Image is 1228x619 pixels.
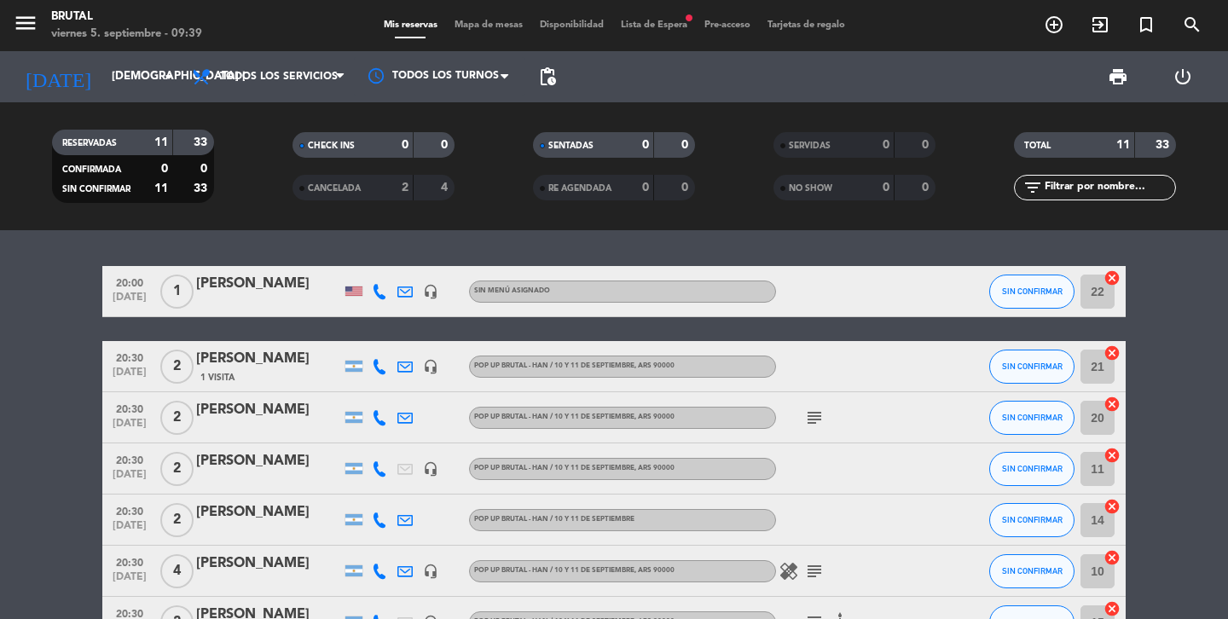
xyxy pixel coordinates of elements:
[1103,498,1121,515] i: cancel
[681,182,692,194] strong: 0
[160,350,194,384] span: 2
[989,350,1074,384] button: SIN CONFIRMAR
[1108,67,1128,87] span: print
[108,398,151,418] span: 20:30
[474,287,550,294] span: Sin menú asignado
[308,142,355,150] span: CHECK INS
[1136,14,1156,35] i: turned_in_not
[108,520,151,540] span: [DATE]
[1116,139,1130,151] strong: 11
[62,165,121,174] span: CONFIRMADA
[1103,447,1121,464] i: cancel
[804,408,825,428] i: subject
[108,367,151,386] span: [DATE]
[423,564,438,579] i: headset_mic
[160,452,194,486] span: 2
[1024,142,1051,150] span: TOTAL
[989,275,1074,309] button: SIN CONFIRMAR
[196,273,341,295] div: [PERSON_NAME]
[441,182,451,194] strong: 4
[108,272,151,292] span: 20:00
[13,58,103,95] i: [DATE]
[779,561,799,581] i: healing
[108,571,151,591] span: [DATE]
[1103,344,1121,362] i: cancel
[196,399,341,421] div: [PERSON_NAME]
[62,139,117,148] span: RESERVADAS
[51,9,202,26] div: Brutal
[160,503,194,537] span: 2
[423,359,438,374] i: headset_mic
[1002,464,1063,473] span: SIN CONFIRMAR
[696,20,759,30] span: Pre-acceso
[51,26,202,43] div: viernes 5. septiembre - 09:39
[375,20,446,30] span: Mis reservas
[220,71,338,83] span: Todos los servicios
[196,450,341,472] div: [PERSON_NAME]
[1103,549,1121,566] i: cancel
[537,67,558,87] span: pending_actions
[200,163,211,175] strong: 0
[1156,139,1173,151] strong: 33
[159,67,179,87] i: arrow_drop_down
[1150,51,1215,102] div: LOG OUT
[108,469,151,489] span: [DATE]
[13,10,38,42] button: menu
[1090,14,1110,35] i: exit_to_app
[681,139,692,151] strong: 0
[634,362,675,369] span: , ARS 90000
[474,465,675,471] span: Pop Up Brutal - Han / 10 y 11 de Septiembre
[642,139,649,151] strong: 0
[1002,362,1063,371] span: SIN CONFIRMAR
[200,371,235,385] span: 1 Visita
[1044,14,1064,35] i: add_circle_outline
[789,142,831,150] span: SERVIDAS
[1002,286,1063,296] span: SIN CONFIRMAR
[989,554,1074,588] button: SIN CONFIRMAR
[108,449,151,469] span: 20:30
[474,362,675,369] span: Pop Up Brutal - Han / 10 y 11 de Septiembre
[108,552,151,571] span: 20:30
[1002,413,1063,422] span: SIN CONFIRMAR
[154,182,168,194] strong: 11
[642,182,649,194] strong: 0
[161,163,168,175] strong: 0
[1103,396,1121,413] i: cancel
[989,401,1074,435] button: SIN CONFIRMAR
[423,284,438,299] i: headset_mic
[13,10,38,36] i: menu
[194,182,211,194] strong: 33
[474,567,675,574] span: Pop Up Brutal - Han / 10 y 11 de Septiembre
[1173,67,1193,87] i: power_settings_new
[548,184,611,193] span: RE AGENDADA
[922,182,932,194] strong: 0
[160,401,194,435] span: 2
[883,182,889,194] strong: 0
[612,20,696,30] span: Lista de Espera
[531,20,612,30] span: Disponibilidad
[446,20,531,30] span: Mapa de mesas
[634,465,675,471] span: , ARS 90000
[1002,566,1063,576] span: SIN CONFIRMAR
[759,20,854,30] span: Tarjetas de regalo
[1022,177,1043,198] i: filter_list
[108,347,151,367] span: 20:30
[684,13,694,23] span: fiber_manual_record
[160,554,194,588] span: 4
[194,136,211,148] strong: 33
[196,501,341,524] div: [PERSON_NAME]
[474,516,634,523] span: Pop Up Brutal - Han / 10 y 11 de Septiembre
[196,552,341,575] div: [PERSON_NAME]
[634,414,675,420] span: , ARS 90000
[402,182,408,194] strong: 2
[989,503,1074,537] button: SIN CONFIRMAR
[441,139,451,151] strong: 0
[108,418,151,437] span: [DATE]
[548,142,594,150] span: SENTADAS
[62,185,130,194] span: SIN CONFIRMAR
[423,461,438,477] i: headset_mic
[804,561,825,581] i: subject
[1103,600,1121,617] i: cancel
[108,500,151,520] span: 20:30
[308,184,361,193] span: CANCELADA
